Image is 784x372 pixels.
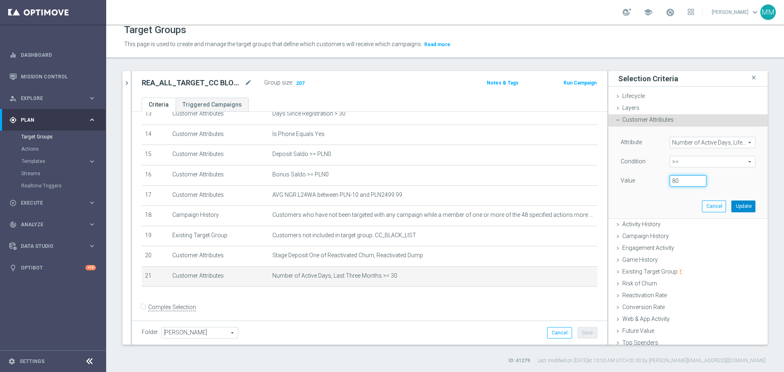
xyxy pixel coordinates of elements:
label: : [292,79,293,86]
button: Run Campaign [563,78,597,87]
td: Campaign History [169,206,269,226]
span: Activity History [622,221,661,227]
td: 15 [142,145,169,165]
div: Streams [21,167,105,180]
span: Existing Target Group [622,268,684,275]
button: track_changes Analyze keyboard_arrow_right [9,221,96,228]
td: 19 [142,226,169,246]
div: Dashboard [9,44,96,66]
label: Complex Selection [148,303,196,311]
i: equalizer [9,51,17,59]
button: Data Studio keyboard_arrow_right [9,243,96,249]
span: Layers [622,105,639,111]
span: Plan [21,118,88,123]
lable: Attribute [621,139,642,145]
label: Value [621,177,635,184]
i: lightbulb [9,264,17,272]
span: Data Studio [21,244,88,249]
button: Notes & Tags [486,78,519,87]
td: 18 [142,206,169,226]
span: Engagement Activity [622,245,674,251]
span: Reactivation Rate [622,292,667,298]
a: Criteria [142,98,176,112]
div: Templates [21,155,105,167]
button: Templates keyboard_arrow_right [21,158,96,165]
button: equalizer Dashboard [9,52,96,58]
button: Update [731,200,755,212]
h2: REA_ALL_TARGET_CC BLOKADA_220925 [142,78,243,88]
span: Bonus Saldo >= PLN0 [272,171,329,178]
span: Web & App Activity [622,316,670,322]
span: school [644,8,653,17]
i: play_circle_outline [9,199,17,207]
span: AVG NGR L24WA between PLN-10 and PLN2499.99 [272,192,402,198]
span: Execute [21,200,88,205]
a: Realtime Triggers [21,183,85,189]
button: Cancel [547,327,572,339]
label: ID: 41279 [508,357,530,364]
lable: Condition [621,158,646,165]
i: close [750,72,758,83]
div: Optibot [9,257,96,278]
button: lightbulb Optibot +10 [9,265,96,271]
td: Existing Target Group [169,226,269,246]
span: Explore [21,96,88,101]
span: This page is used to create and manage the target groups that define which customers will receive... [124,41,422,47]
a: Optibot [21,257,85,278]
td: 14 [142,125,169,145]
a: Triggered Campaigns [176,98,249,112]
h1: Target Groups [124,24,186,36]
span: Templates [22,159,80,164]
div: Actions [21,143,105,155]
span: Is Phone Equals Yes [272,131,325,138]
div: +10 [85,265,96,270]
i: person_search [9,95,17,102]
a: Mission Control [21,66,96,87]
i: keyboard_arrow_right [88,158,96,165]
a: Dashboard [21,44,96,66]
span: Top Spenders [622,339,658,346]
td: Customer Attributes [169,246,269,267]
i: gps_fixed [9,116,17,124]
td: Customer Attributes [169,105,269,125]
span: keyboard_arrow_down [751,8,759,17]
td: 13 [142,105,169,125]
td: 21 [142,266,169,287]
span: Lifecycle [622,93,645,99]
td: Customer Attributes [169,125,269,145]
span: Deposit Saldo >= PLN0 [272,151,331,158]
span: Number of Active Days, Last Three Months >= 30 [272,272,397,279]
a: Target Groups [21,134,85,140]
button: chevron_right [122,71,131,95]
button: Save [577,327,597,339]
button: gps_fixed Plan keyboard_arrow_right [9,117,96,123]
button: Mission Control [9,74,96,80]
a: [PERSON_NAME]keyboard_arrow_down [711,6,760,18]
span: Customer Attributes [622,116,674,123]
span: Customers who have not been targeted with any campaign while a member of one or more of the 48 sp... [272,212,594,218]
div: MM [760,4,776,20]
span: Customers not included in target group: CC_BLACK_LIST [272,232,416,239]
button: person_search Explore keyboard_arrow_right [9,95,96,102]
div: Templates [22,159,88,164]
div: Target Groups [21,131,105,143]
div: Plan [9,116,88,124]
div: Execute [9,199,88,207]
button: Read more [423,40,451,49]
td: 16 [142,165,169,185]
span: Stage Deposit One of Reactivated Churn, Reactivated Dump [272,252,423,259]
label: Folder [142,329,158,336]
td: Customer Attributes [169,185,269,206]
a: Streams [21,170,85,177]
a: Actions [21,146,85,152]
span: Conversion Rate [622,304,665,310]
div: play_circle_outline Execute keyboard_arrow_right [9,200,96,206]
i: keyboard_arrow_right [88,242,96,250]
